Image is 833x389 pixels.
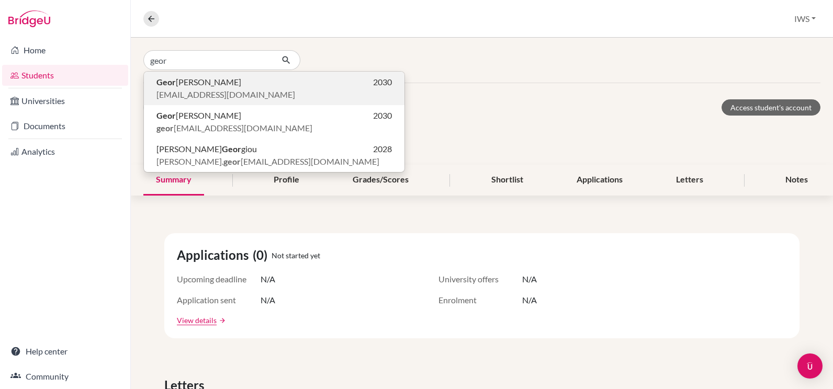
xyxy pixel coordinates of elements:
[261,294,275,306] span: N/A
[373,76,392,88] span: 2030
[797,353,823,379] div: Open Intercom Messenger
[253,246,272,265] span: (0)
[790,9,820,29] button: IWS
[438,273,522,285] span: University offers
[217,317,226,324] a: arrow_forward
[143,50,273,70] input: Find student by name...
[177,315,217,326] a: View details
[156,77,176,87] b: Geor
[340,165,421,196] div: Grades/Scores
[156,123,174,133] b: geor
[261,165,312,196] div: Profile
[144,139,404,172] button: [PERSON_NAME]Georgiou2028[PERSON_NAME].geor[EMAIL_ADDRESS][DOMAIN_NAME]
[143,165,204,196] div: Summary
[522,294,537,306] span: N/A
[2,366,128,387] a: Community
[177,273,261,285] span: Upcoming deadline
[373,109,392,122] span: 2030
[156,155,379,168] span: [PERSON_NAME]. [EMAIL_ADDRESS][DOMAIN_NAME]
[438,294,522,306] span: Enrolment
[663,165,716,196] div: Letters
[272,250,320,261] span: Not started yet
[2,40,128,61] a: Home
[144,105,404,139] button: Geor[PERSON_NAME]2030geor[EMAIL_ADDRESS][DOMAIN_NAME]
[2,90,128,111] a: Universities
[156,110,176,120] b: Geor
[8,10,50,27] img: Bridge-U
[2,116,128,136] a: Documents
[2,141,128,162] a: Analytics
[564,165,635,196] div: Applications
[156,122,312,134] span: [EMAIL_ADDRESS][DOMAIN_NAME]
[261,273,275,285] span: N/A
[177,246,253,265] span: Applications
[223,156,241,166] b: geor
[522,273,537,285] span: N/A
[2,341,128,362] a: Help center
[144,72,404,105] button: Geor[PERSON_NAME]2030[EMAIL_ADDRESS][DOMAIN_NAME]
[156,109,241,122] span: [PERSON_NAME]
[156,143,257,155] span: [PERSON_NAME] giou
[722,99,820,116] a: Access student's account
[773,165,820,196] div: Notes
[156,88,295,101] span: [EMAIL_ADDRESS][DOMAIN_NAME]
[177,294,261,306] span: Application sent
[373,143,392,155] span: 2028
[2,65,128,86] a: Students
[479,165,536,196] div: Shortlist
[222,144,241,154] b: Geor
[156,76,241,88] span: [PERSON_NAME]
